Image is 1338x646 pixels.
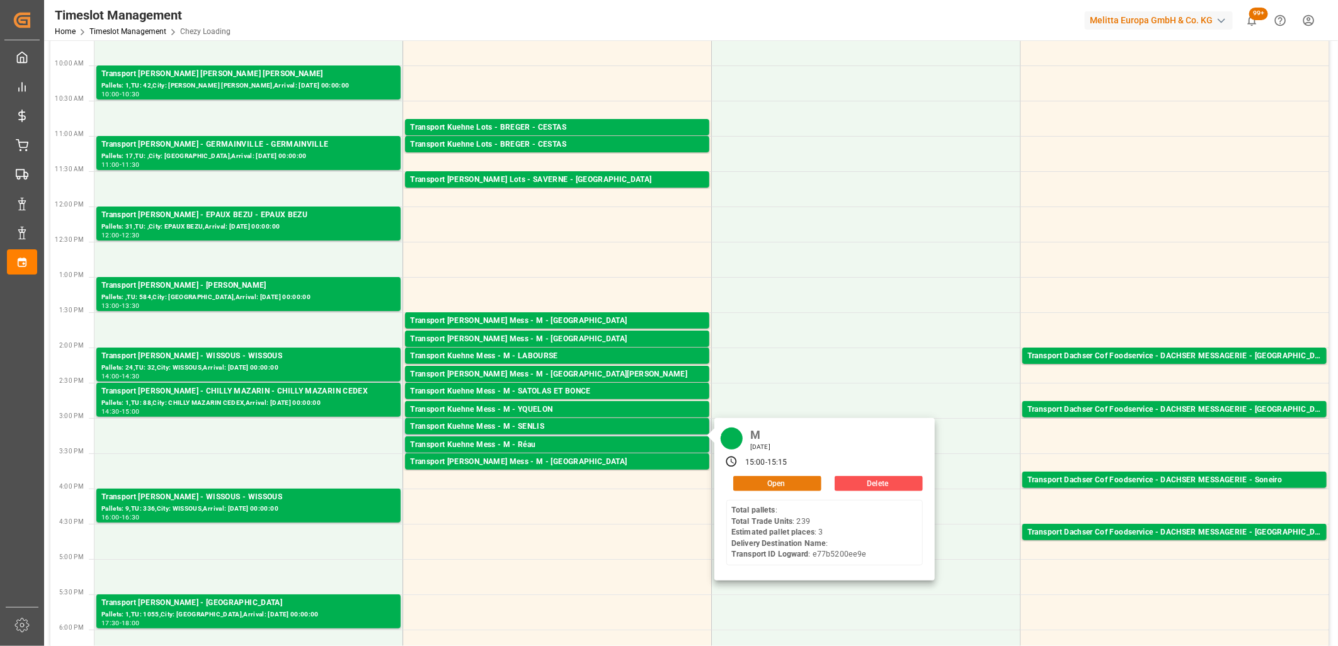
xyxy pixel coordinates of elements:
div: Transport [PERSON_NAME] Mess - M - [GEOGRAPHIC_DATA] [410,315,704,327]
div: Pallets: 2,TU: ,City: [GEOGRAPHIC_DATA][PERSON_NAME][PERSON_NAME],Arrival: [DATE] 00:00:00 [410,381,704,392]
div: Transport Kuehne Mess - M - SATOLAS ET BONCE [410,385,704,398]
span: 1:30 PM [59,307,84,314]
div: - [120,91,122,97]
div: Transport [PERSON_NAME] Mess - M - [GEOGRAPHIC_DATA][PERSON_NAME] [410,368,704,381]
span: 12:30 PM [55,236,84,243]
b: Total Trade Units [731,517,792,526]
button: Open [733,476,821,491]
div: 10:00 [101,91,120,97]
div: Pallets: 1,TU: 256,City: [GEOGRAPHIC_DATA],Arrival: [DATE] 00:00:00 [410,151,704,162]
div: Transport Kuehne Mess - M - YQUELON [410,404,704,416]
div: Melitta Europa GmbH & Co. KG [1085,11,1233,30]
div: Transport Dachser Cof Foodservice - DACHSER MESSAGERIE - [GEOGRAPHIC_DATA] [1027,404,1322,416]
span: 11:30 AM [55,166,84,173]
div: 17:30 [101,620,120,626]
div: M [746,424,775,443]
span: 5:00 PM [59,553,84,560]
span: 6:00 PM [59,624,84,631]
div: 13:30 [122,303,140,309]
div: - [120,514,122,520]
b: Total pallets [731,506,775,514]
div: Transport Dachser Cof Foodservice - DACHSER MESSAGERIE - Soneiro [1027,474,1322,487]
span: 10:30 AM [55,95,84,102]
div: 11:00 [101,162,120,167]
div: - [120,303,122,309]
div: Pallets: ,TU: 2,City: [GEOGRAPHIC_DATA],Arrival: [DATE] 00:00:00 [410,468,704,479]
div: 18:00 [122,620,140,626]
div: 14:30 [101,409,120,414]
div: Transport [PERSON_NAME] - [PERSON_NAME] [101,280,396,292]
div: 12:30 [122,232,140,238]
div: - [120,409,122,414]
div: Pallets: 9,TU: 336,City: WISSOUS,Arrival: [DATE] 00:00:00 [101,504,396,514]
div: 11:30 [122,162,140,167]
span: 12:00 PM [55,201,84,208]
span: 4:30 PM [59,518,84,525]
div: Transport [PERSON_NAME] - GERMAINVILLE - GERMAINVILLE [101,139,396,151]
div: Transport Kuehne Mess - M - LABOURSE [410,350,704,363]
div: Pallets: ,TU: 23,City: SATOLAS ET BONCE,Arrival: [DATE] 00:00:00 [410,398,704,409]
div: 12:00 [101,232,120,238]
button: show 100 new notifications [1238,6,1266,35]
b: Estimated pallet places [731,528,815,536]
div: - [120,162,122,167]
a: Timeslot Management [89,27,166,36]
b: Transport ID Logward [731,550,809,558]
button: Melitta Europa GmbH & Co. KG [1085,8,1238,32]
div: 10:30 [122,91,140,97]
div: Pallets: 1,TU: 42,City: [PERSON_NAME] [PERSON_NAME],Arrival: [DATE] 00:00:00 [101,81,396,91]
div: Pallets: 1,TU: 64,City: LABOURSE,Arrival: [DATE] 00:00:00 [410,363,704,373]
span: 1:00 PM [59,271,84,278]
div: Transport [PERSON_NAME] Mess - M - [GEOGRAPHIC_DATA] [410,333,704,346]
span: 3:00 PM [59,412,84,419]
button: Help Center [1266,6,1295,35]
span: 5:30 PM [59,589,84,596]
div: Pallets: 1,TU: ,City: [GEOGRAPHIC_DATA],Arrival: [DATE] 00:00:00 [410,186,704,197]
div: Pallets: 1,TU: 1055,City: [GEOGRAPHIC_DATA],Arrival: [DATE] 00:00:00 [101,609,396,620]
div: Transport [PERSON_NAME] - WISSOUS - WISSOUS [101,350,396,363]
div: Transport [PERSON_NAME] Mess - M - [GEOGRAPHIC_DATA] [410,456,704,468]
div: - [120,620,122,626]
div: Pallets: 24,TU: 32,City: WISSOUS,Arrival: [DATE] 00:00:00 [101,363,396,373]
div: Pallets: ,TU: 14,City: [GEOGRAPHIC_DATA],Arrival: [DATE] 00:00:00 [410,451,704,462]
div: Transport Dachser Cof Foodservice - DACHSER MESSAGERIE - [GEOGRAPHIC_DATA] [1027,350,1322,363]
div: Pallets: 2,TU: 20,City: [GEOGRAPHIC_DATA],Arrival: [DATE] 00:00:00 [1027,539,1322,550]
div: Pallets: 1,TU: 32,City: [GEOGRAPHIC_DATA],Arrival: [DATE] 00:00:00 [410,327,704,338]
div: 15:00 [745,457,765,468]
div: Pallets: ,TU: 239,City: [GEOGRAPHIC_DATA],Arrival: [DATE] 00:00:00 [410,433,704,444]
div: Pallets: ,TU: 2,City: [GEOGRAPHIC_DATA],Arrival: [DATE] 00:00:00 [1027,363,1322,373]
div: 15:00 [122,409,140,414]
div: Pallets: ,TU: 28,City: [GEOGRAPHIC_DATA],Arrival: [DATE] 00:00:00 [410,416,704,427]
span: 2:00 PM [59,342,84,349]
a: Home [55,27,76,36]
span: 2:30 PM [59,377,84,384]
div: Transport Kuehne Mess - M - SENLIS [410,421,704,433]
div: Transport [PERSON_NAME] - CHILLY MAZARIN - CHILLY MAZARIN CEDEX [101,385,396,398]
span: 10:00 AM [55,60,84,67]
div: Transport [PERSON_NAME] [PERSON_NAME] [PERSON_NAME] [101,68,396,81]
div: - [120,373,122,379]
div: Pallets: ,TU: 18,City: [GEOGRAPHIC_DATA],Arrival: [DATE] 00:00:00 [1027,416,1322,427]
b: Delivery Destination Name [731,539,826,548]
div: Transport Kuehne Lots - BREGER - CESTAS [410,122,704,134]
div: Transport Dachser Cof Foodservice - DACHSER MESSAGERIE - [GEOGRAPHIC_DATA] [1027,526,1322,539]
div: Pallets: ,TU: 8,City: [GEOGRAPHIC_DATA],Arrival: [DATE] 00:00:00 [410,346,704,356]
div: Transport Kuehne Mess - M - Réau [410,439,704,451]
div: Pallets: 1,TU: 214,City: [GEOGRAPHIC_DATA],Arrival: [DATE] 00:00:00 [410,134,704,145]
div: Transport [PERSON_NAME] - EPAUX BEZU - EPAUX BEZU [101,209,396,222]
div: : : 239 : 3 : : e77b5200ee9e [731,505,866,560]
div: 15:15 [767,457,787,468]
div: - [120,232,122,238]
div: 16:30 [122,514,140,520]
span: 99+ [1249,8,1268,20]
div: Transport [PERSON_NAME] Lots - SAVERNE - [GEOGRAPHIC_DATA] [410,174,704,186]
span: 4:00 PM [59,483,84,490]
div: Pallets: 1,TU: 88,City: CHILLY MAZARIN CEDEX,Arrival: [DATE] 00:00:00 [101,398,396,409]
div: [DATE] [746,443,775,451]
div: - [765,457,767,468]
div: 13:00 [101,303,120,309]
div: Pallets: ,TU: 584,City: [GEOGRAPHIC_DATA],Arrival: [DATE] 00:00:00 [101,292,396,303]
div: Timeslot Management [55,6,231,25]
button: Delete [835,476,923,491]
div: 14:00 [101,373,120,379]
